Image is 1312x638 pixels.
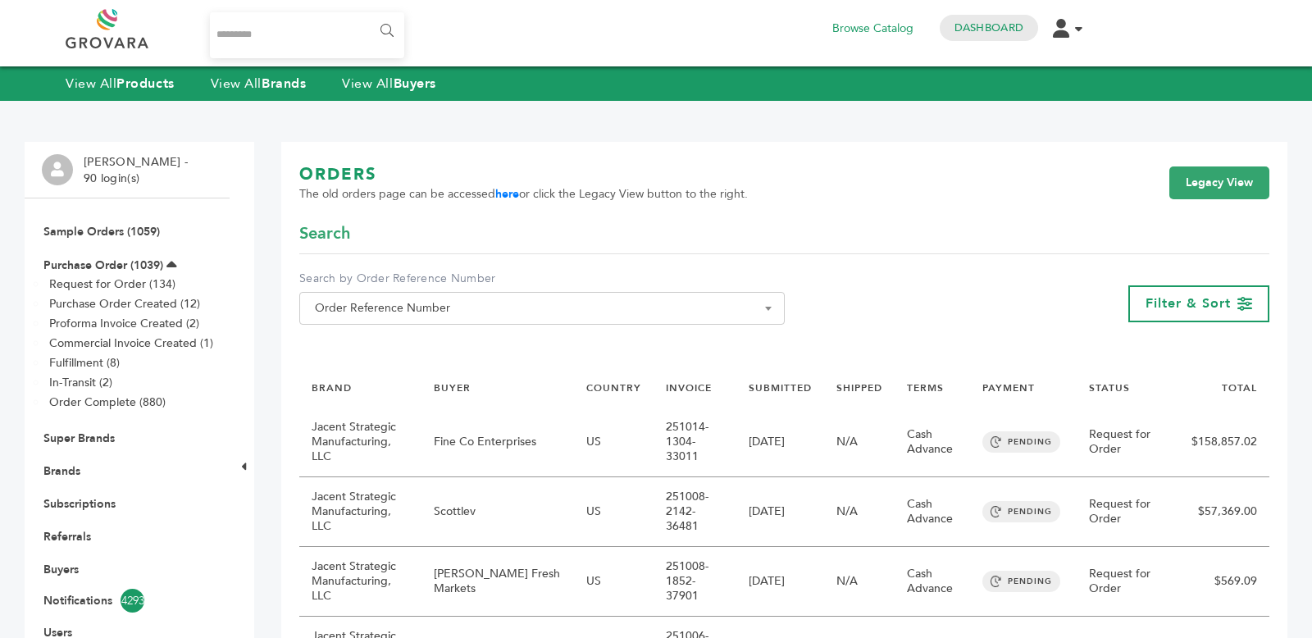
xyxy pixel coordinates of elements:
[495,186,519,202] a: here
[586,381,641,394] a: COUNTRY
[434,381,471,394] a: BUYER
[43,529,91,545] a: Referrals
[49,335,213,351] a: Commercial Invoice Created (1)
[394,75,436,93] strong: Buyers
[574,477,654,547] td: US
[1169,477,1269,547] td: $57,369.00
[312,381,352,394] a: BRAND
[895,477,970,547] td: Cash Advance
[43,224,160,239] a: Sample Orders (1059)
[824,408,895,477] td: N/A
[299,271,785,287] label: Search by Order Reference Number
[736,547,824,617] td: [DATE]
[832,20,913,38] a: Browse Catalog
[1077,547,1169,617] td: Request for Order
[299,408,421,477] td: Jacent Strategic Manufacturing, LLC
[66,75,175,93] a: View AllProducts
[1169,166,1269,199] a: Legacy View
[736,408,824,477] td: [DATE]
[824,547,895,617] td: N/A
[982,431,1060,453] span: PENDING
[1077,477,1169,547] td: Request for Order
[43,257,163,273] a: Purchase Order (1039)
[121,589,144,613] span: 4293
[982,571,1060,592] span: PENDING
[749,381,812,394] a: SUBMITTED
[299,186,748,203] span: The old orders page can be accessed or click the Legacy View button to the right.
[982,501,1060,522] span: PENDING
[299,163,748,186] h1: ORDERS
[299,222,350,245] span: Search
[895,547,970,617] td: Cash Advance
[211,75,307,93] a: View AllBrands
[299,292,785,325] span: Order Reference Number
[42,154,73,185] img: profile.png
[654,547,736,617] td: 251008-1852-37901
[342,75,436,93] a: View AllBuyers
[116,75,174,93] strong: Products
[49,355,120,371] a: Fulfillment (8)
[43,463,80,479] a: Brands
[43,496,116,512] a: Subscriptions
[907,381,944,394] a: TERMS
[1169,547,1269,617] td: $569.09
[1089,381,1130,394] a: STATUS
[49,276,175,292] a: Request for Order (134)
[49,296,200,312] a: Purchase Order Created (12)
[421,547,574,617] td: [PERSON_NAME] Fresh Markets
[262,75,306,93] strong: Brands
[299,477,421,547] td: Jacent Strategic Manufacturing, LLC
[1169,408,1269,477] td: $158,857.02
[299,547,421,617] td: Jacent Strategic Manufacturing, LLC
[421,408,574,477] td: Fine Co Enterprises
[654,477,736,547] td: 251008-2142-36481
[824,477,895,547] td: N/A
[954,21,1023,35] a: Dashboard
[43,589,211,613] a: Notifications4293
[574,408,654,477] td: US
[421,477,574,547] td: Scottlev
[736,477,824,547] td: [DATE]
[574,547,654,617] td: US
[654,408,736,477] td: 251014-1304-33011
[43,562,79,577] a: Buyers
[982,381,1035,394] a: PAYMENT
[1146,294,1231,312] span: Filter & Sort
[49,394,166,410] a: Order Complete (880)
[308,297,776,320] span: Order Reference Number
[666,381,712,394] a: INVOICE
[1077,408,1169,477] td: Request for Order
[1222,381,1257,394] a: TOTAL
[49,316,199,331] a: Proforma Invoice Created (2)
[49,375,112,390] a: In-Transit (2)
[836,381,882,394] a: SHIPPED
[210,12,404,58] input: Search...
[84,154,192,186] li: [PERSON_NAME] - 90 login(s)
[43,431,115,446] a: Super Brands
[895,408,970,477] td: Cash Advance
